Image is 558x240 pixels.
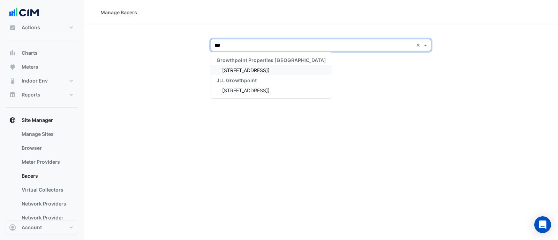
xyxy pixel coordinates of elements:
img: Company Logo [8,6,40,20]
span: Indoor Env [22,77,48,84]
button: Charts [6,46,78,60]
span: Reports [22,91,40,98]
app-icon: Actions [9,24,16,31]
div: Open Intercom Messenger [534,216,551,233]
div: Options List [211,52,332,98]
app-icon: Charts [9,49,16,56]
button: Actions [6,21,78,34]
button: Account [6,220,78,234]
a: Bacers [16,169,78,183]
div: Manage Bacers [100,9,137,16]
span: Actions [22,24,40,31]
span: JLL Growthpoint [217,77,257,83]
app-icon: Indoor Env [9,77,16,84]
span: Meters [22,63,38,70]
button: Indoor Env [6,74,78,88]
span: Account [22,224,42,231]
button: Reports [6,88,78,102]
span: [STREET_ADDRESS]) [222,87,270,93]
button: Site Manager [6,113,78,127]
a: Browser [16,141,78,155]
a: Network Provider Plans [16,211,78,232]
span: [STREET_ADDRESS]) [222,67,270,73]
button: Meters [6,60,78,74]
app-icon: Reports [9,91,16,98]
span: Charts [22,49,38,56]
a: Meter Providers [16,155,78,169]
span: Site Manager [22,117,53,124]
span: Growthpoint Properties [GEOGRAPHIC_DATA] [217,57,326,63]
app-icon: Meters [9,63,16,70]
a: Manage Sites [16,127,78,141]
a: Virtual Collectors [16,183,78,197]
span: Clear [416,41,422,49]
a: Network Providers [16,197,78,211]
app-icon: Site Manager [9,117,16,124]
